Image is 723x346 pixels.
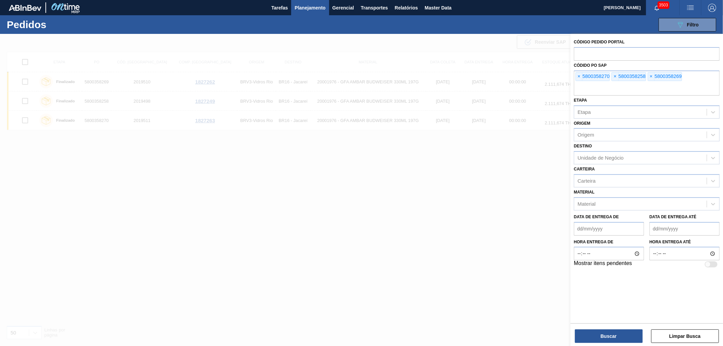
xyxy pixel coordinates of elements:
[272,4,288,12] span: Tarefas
[574,260,632,268] label: Mostrar itens pendentes
[574,215,619,219] label: Data de Entrega de
[7,21,110,28] h1: Pedidos
[649,237,720,247] label: Hora entrega até
[574,237,644,247] label: Hora entrega de
[9,5,41,11] img: TNhmsLtSVTkK8tSr43FrP2fwEKptu5GPRR3wAAAABJRU5ErkJggg==
[574,167,595,171] label: Carteira
[574,63,607,68] label: Códido PO SAP
[649,222,720,236] input: dd/mm/yyyy
[295,4,325,12] span: Planejamento
[648,72,682,81] div: 5800358269
[648,73,655,81] span: ×
[574,98,587,103] label: Etapa
[361,4,388,12] span: Transportes
[576,73,582,81] span: ×
[574,190,595,195] label: Material
[578,178,596,184] div: Carteira
[611,72,646,81] div: 5800358258
[687,22,699,27] span: Filtro
[649,215,697,219] label: Data de Entrega até
[574,121,590,126] label: Origem
[646,3,668,13] button: Notificações
[574,40,625,44] label: Código Pedido Portal
[578,155,624,161] div: Unidade de Negócio
[576,72,610,81] div: 5800358270
[612,73,618,81] span: ×
[708,4,716,12] img: Logout
[578,132,594,138] div: Origem
[574,222,644,236] input: dd/mm/yyyy
[578,201,596,207] div: Material
[425,4,451,12] span: Master Data
[333,4,354,12] span: Gerencial
[574,144,592,148] label: Destino
[578,109,591,115] div: Etapa
[395,4,418,12] span: Relatórios
[686,4,695,12] img: userActions
[658,1,669,9] span: 3503
[659,18,716,32] button: Filtro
